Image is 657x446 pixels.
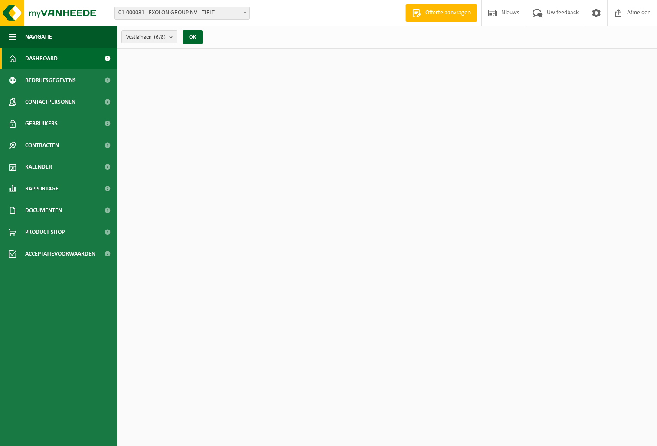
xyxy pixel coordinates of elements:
[154,34,166,40] count: (6/8)
[25,113,58,134] span: Gebruikers
[25,178,59,200] span: Rapportage
[25,200,62,221] span: Documenten
[115,7,249,19] span: 01-000031 - EXOLON GROUP NV - TIELT
[183,30,203,44] button: OK
[114,7,250,20] span: 01-000031 - EXOLON GROUP NV - TIELT
[25,134,59,156] span: Contracten
[121,30,177,43] button: Vestigingen(6/8)
[25,221,65,243] span: Product Shop
[25,48,58,69] span: Dashboard
[126,31,166,44] span: Vestigingen
[25,69,76,91] span: Bedrijfsgegevens
[25,156,52,178] span: Kalender
[25,26,52,48] span: Navigatie
[423,9,473,17] span: Offerte aanvragen
[25,91,75,113] span: Contactpersonen
[405,4,477,22] a: Offerte aanvragen
[25,243,95,265] span: Acceptatievoorwaarden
